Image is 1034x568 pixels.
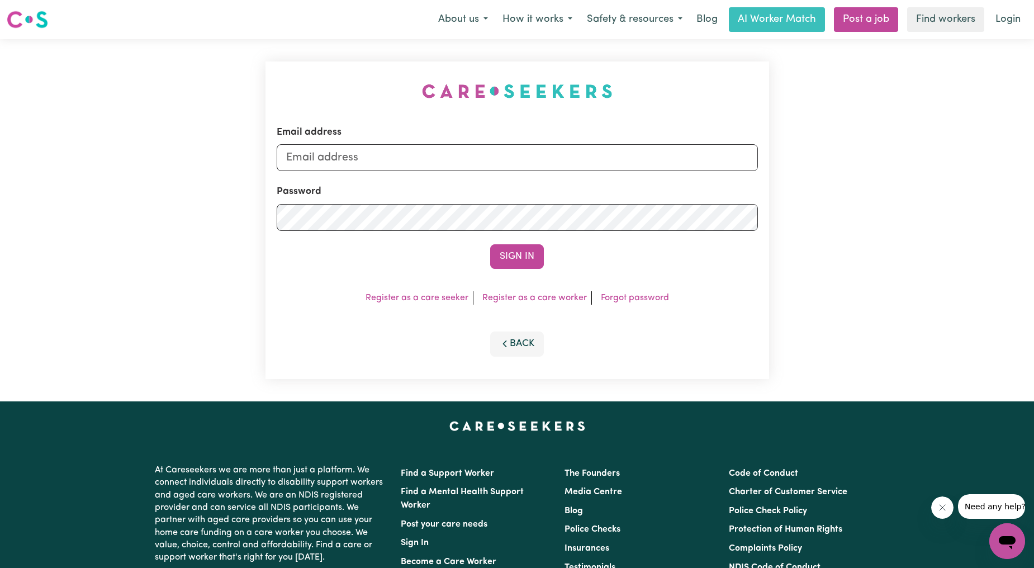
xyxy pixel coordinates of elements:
label: Password [277,184,321,199]
iframe: Button to launch messaging window [989,523,1025,559]
a: Careseekers logo [7,7,48,32]
a: Police Check Policy [729,507,807,515]
button: Back [490,332,544,356]
a: Blog [565,507,583,515]
a: Code of Conduct [729,469,798,478]
a: Sign In [401,538,429,547]
a: Become a Care Worker [401,557,496,566]
a: Blog [690,7,724,32]
a: Login [989,7,1027,32]
button: About us [431,8,495,31]
iframe: Close message [931,496,954,519]
button: Sign In [490,244,544,269]
a: Find a Support Worker [401,469,494,478]
span: Need any help? [7,8,68,17]
a: Careseekers home page [449,422,585,430]
a: Charter of Customer Service [729,487,847,496]
button: Safety & resources [580,8,690,31]
a: Complaints Policy [729,544,802,553]
a: Find a Mental Health Support Worker [401,487,524,510]
a: Police Checks [565,525,620,534]
a: Register as a care seeker [366,294,468,302]
button: How it works [495,8,580,31]
input: Email address [277,144,758,171]
label: Email address [277,125,341,140]
a: Register as a care worker [482,294,587,302]
a: Post your care needs [401,520,487,529]
a: Media Centre [565,487,622,496]
img: Careseekers logo [7,10,48,30]
a: Forgot password [601,294,669,302]
a: Insurances [565,544,609,553]
a: Protection of Human Rights [729,525,842,534]
a: AI Worker Match [729,7,825,32]
a: The Founders [565,469,620,478]
a: Post a job [834,7,898,32]
a: Find workers [907,7,984,32]
iframe: Message from company [958,494,1025,519]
